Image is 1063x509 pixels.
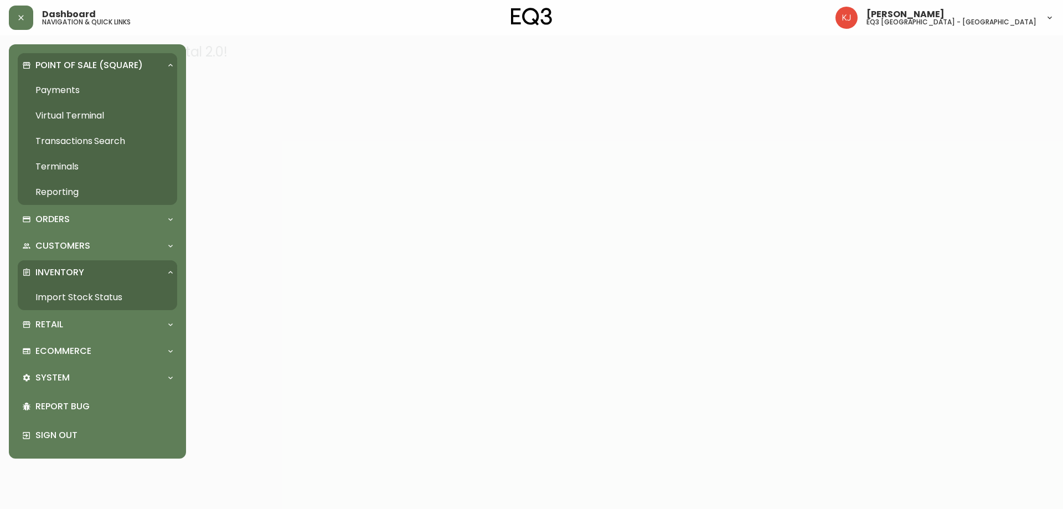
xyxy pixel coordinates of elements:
p: Point of Sale (Square) [35,59,143,71]
div: Ecommerce [18,339,177,363]
p: Report Bug [35,400,173,413]
div: Point of Sale (Square) [18,53,177,78]
p: Inventory [35,266,84,279]
p: System [35,372,70,384]
a: Transactions Search [18,128,177,154]
div: Retail [18,312,177,337]
div: Customers [18,234,177,258]
div: Report Bug [18,392,177,421]
a: Payments [18,78,177,103]
p: Ecommerce [35,345,91,357]
p: Customers [35,240,90,252]
h5: navigation & quick links [42,19,131,25]
p: Retail [35,318,63,331]
a: Import Stock Status [18,285,177,310]
a: Reporting [18,179,177,205]
a: Virtual Terminal [18,103,177,128]
img: logo [511,8,552,25]
p: Orders [35,213,70,225]
span: Dashboard [42,10,96,19]
div: Sign Out [18,421,177,450]
h5: eq3 [GEOGRAPHIC_DATA] - [GEOGRAPHIC_DATA] [866,19,1036,25]
div: System [18,366,177,390]
span: [PERSON_NAME] [866,10,945,19]
a: Terminals [18,154,177,179]
div: Orders [18,207,177,232]
img: 24a625d34e264d2520941288c4a55f8e [835,7,858,29]
div: Inventory [18,260,177,285]
p: Sign Out [35,429,173,441]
